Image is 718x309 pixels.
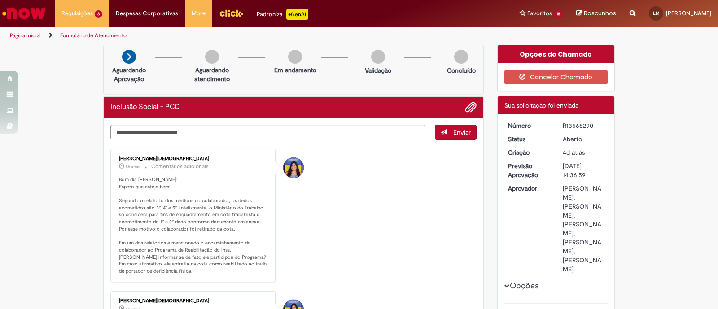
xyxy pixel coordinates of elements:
[60,32,127,39] a: Formulário de Atendimento
[454,50,468,64] img: img-circle-grey.png
[501,161,556,179] dt: Previsão Aprovação
[107,65,151,83] p: Aguardando Aprovação
[219,6,243,20] img: click_logo_yellow_360x200.png
[1,4,47,22] img: ServiceNow
[563,161,604,179] div: [DATE] 14:36:59
[286,9,308,20] p: +GenAi
[10,32,41,39] a: Página inicial
[498,45,615,63] div: Opções do Chamado
[126,164,140,170] span: 5h atrás
[190,65,234,83] p: Aguardando atendimento
[504,70,608,84] button: Cancelar Chamado
[192,9,206,18] span: More
[501,121,556,130] dt: Número
[7,27,472,44] ul: Trilhas de página
[205,50,219,64] img: img-circle-grey.png
[563,148,585,157] span: 4d atrás
[501,184,556,193] dt: Aprovador
[283,157,304,178] div: Adriely Da Silva Evangelista
[447,66,476,75] p: Concluído
[110,103,180,111] h2: Inclusão Social - PCD Histórico de tíquete
[584,9,616,17] span: Rascunhos
[288,50,302,64] img: img-circle-grey.png
[554,10,563,18] span: 18
[563,135,604,144] div: Aberto
[527,9,552,18] span: Favoritos
[666,9,711,17] span: [PERSON_NAME]
[110,125,425,140] textarea: Digite sua mensagem aqui...
[151,163,209,170] small: Comentários adicionais
[563,148,585,157] time: 25/09/2025 17:36:59
[122,50,136,64] img: arrow-next.png
[116,9,178,18] span: Despesas Corporativas
[61,9,93,18] span: Requisições
[435,125,477,140] button: Enviar
[371,50,385,64] img: img-circle-grey.png
[119,176,268,275] p: Bom dia [PERSON_NAME]! Espero que esteja bem! Segundo o relatório dos médicos do colaborador, os ...
[501,135,556,144] dt: Status
[95,10,102,18] span: 3
[504,101,578,109] span: Sua solicitação foi enviada
[274,65,316,74] p: Em andamento
[501,148,556,157] dt: Criação
[257,9,308,20] div: Padroniza
[576,9,616,18] a: Rascunhos
[653,10,660,16] span: LM
[119,298,268,304] div: [PERSON_NAME][DEMOGRAPHIC_DATA]
[563,121,604,130] div: R13568290
[563,184,604,274] div: [PERSON_NAME], [PERSON_NAME], [PERSON_NAME], [PERSON_NAME], [PERSON_NAME]
[563,148,604,157] div: 25/09/2025 17:36:59
[119,156,268,161] div: [PERSON_NAME][DEMOGRAPHIC_DATA]
[465,101,477,113] button: Adicionar anexos
[365,66,391,75] p: Validação
[453,128,471,136] span: Enviar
